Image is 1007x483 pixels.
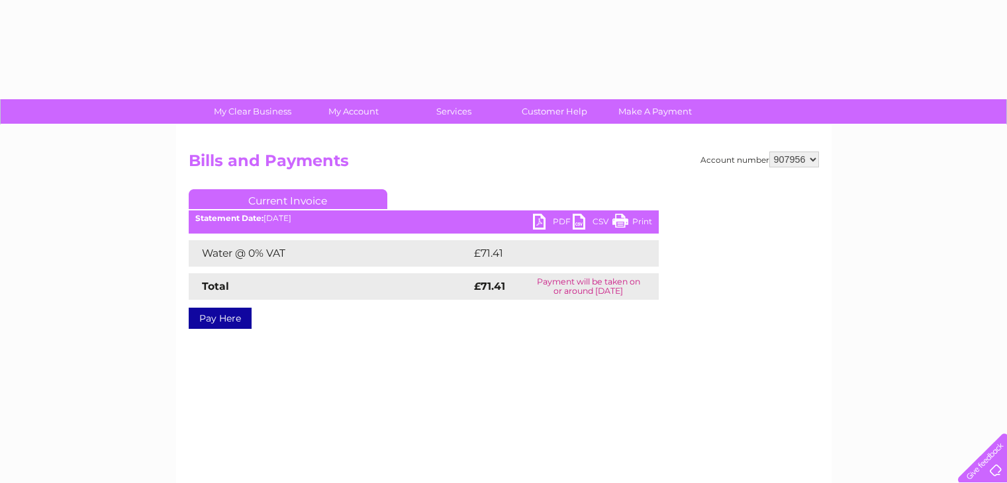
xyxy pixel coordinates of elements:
td: Water @ 0% VAT [189,240,471,267]
div: Account number [700,152,819,167]
strong: £71.41 [474,280,505,292]
div: [DATE] [189,214,659,223]
a: My Clear Business [198,99,307,124]
td: £71.41 [471,240,630,267]
a: Customer Help [500,99,609,124]
a: Services [399,99,508,124]
strong: Total [202,280,229,292]
a: My Account [299,99,408,124]
a: CSV [573,214,612,233]
a: Current Invoice [189,189,387,209]
a: Make A Payment [600,99,710,124]
h2: Bills and Payments [189,152,819,177]
a: Print [612,214,652,233]
td: Payment will be taken on or around [DATE] [518,273,658,300]
b: Statement Date: [195,213,264,223]
a: Pay Here [189,308,252,329]
a: PDF [533,214,573,233]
